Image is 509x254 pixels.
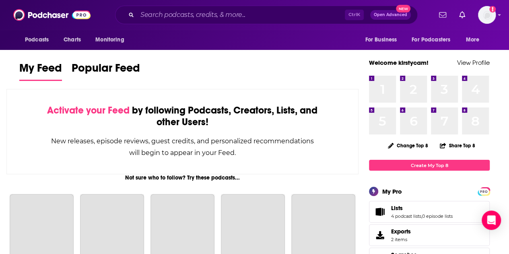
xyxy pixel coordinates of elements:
span: Podcasts [25,34,49,45]
span: For Podcasters [412,34,450,45]
img: Podchaser - Follow, Share and Rate Podcasts [13,7,91,23]
div: Open Intercom Messenger [482,211,501,230]
span: 2 items [391,237,411,242]
span: Charts [64,34,81,45]
a: Lists [372,206,388,217]
input: Search podcasts, credits, & more... [137,8,345,21]
div: Search podcasts, credits, & more... [115,6,418,24]
button: open menu [359,32,407,47]
a: View Profile [457,59,490,66]
a: Popular Feed [72,61,140,81]
span: New [396,5,410,12]
span: Popular Feed [72,61,140,80]
span: Exports [372,229,388,241]
span: Lists [369,201,490,223]
a: Welcome kirstycam! [369,59,429,66]
span: More [466,34,480,45]
div: by following Podcasts, Creators, Lists, and other Users! [47,105,318,128]
button: open menu [406,32,462,47]
button: open menu [90,32,134,47]
svg: Add a profile image [489,6,496,12]
span: Exports [391,228,411,235]
div: New releases, episode reviews, guest credits, and personalized recommendations will begin to appe... [47,135,318,159]
button: open menu [19,32,59,47]
a: Charts [58,32,86,47]
span: Logged in as kirstycam [478,6,496,24]
button: Show profile menu [478,6,496,24]
div: My Pro [382,188,402,195]
span: Ctrl K [345,10,364,20]
span: Monitoring [95,34,124,45]
button: open menu [460,32,490,47]
button: Open AdvancedNew [370,10,411,20]
span: For Business [365,34,397,45]
button: Change Top 8 [383,140,433,151]
a: Create My Top 8 [369,160,490,171]
div: Not sure who to follow? Try these podcasts... [6,174,359,181]
span: My Feed [19,61,62,80]
img: User Profile [478,6,496,24]
a: 4 podcast lists [391,213,421,219]
span: , [421,213,422,219]
a: My Feed [19,61,62,81]
a: Show notifications dropdown [456,8,468,22]
a: Lists [391,204,453,212]
span: Lists [391,204,403,212]
span: Open Advanced [374,13,407,17]
span: Activate your Feed [47,104,130,116]
button: Share Top 8 [439,138,476,153]
a: Show notifications dropdown [436,8,449,22]
a: 0 episode lists [422,213,453,219]
a: Exports [369,224,490,246]
a: PRO [479,188,488,194]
